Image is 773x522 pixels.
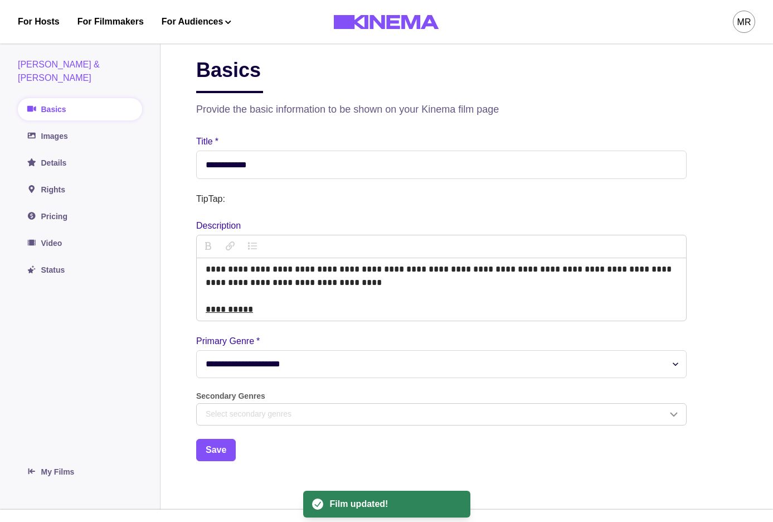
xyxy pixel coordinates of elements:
[196,135,680,148] label: Title
[18,98,142,120] a: Basics
[18,232,142,254] a: Video
[18,205,142,228] a: Pricing
[737,16,751,29] div: MR
[18,125,142,147] a: Images
[196,102,687,117] p: Provide the basic information to be shown on your Kinema film page
[18,15,60,28] a: For Hosts
[18,58,142,85] p: [PERSON_NAME] & [PERSON_NAME]
[196,439,236,461] button: Save
[206,408,667,420] div: Select secondary genres
[196,391,680,401] label: Secondary Genres
[196,58,263,93] h2: Basics
[162,15,231,28] button: For Audiences
[206,263,677,316] div: description
[330,497,448,511] div: Film updated!
[18,152,142,174] a: Details
[196,335,680,348] label: Primary Genre
[77,15,144,28] a: For Filmmakers
[18,178,142,201] a: Rights
[18,259,142,281] a: Status
[196,192,687,206] p: TipTap:
[196,219,687,233] p: Description
[18,461,142,483] a: My Films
